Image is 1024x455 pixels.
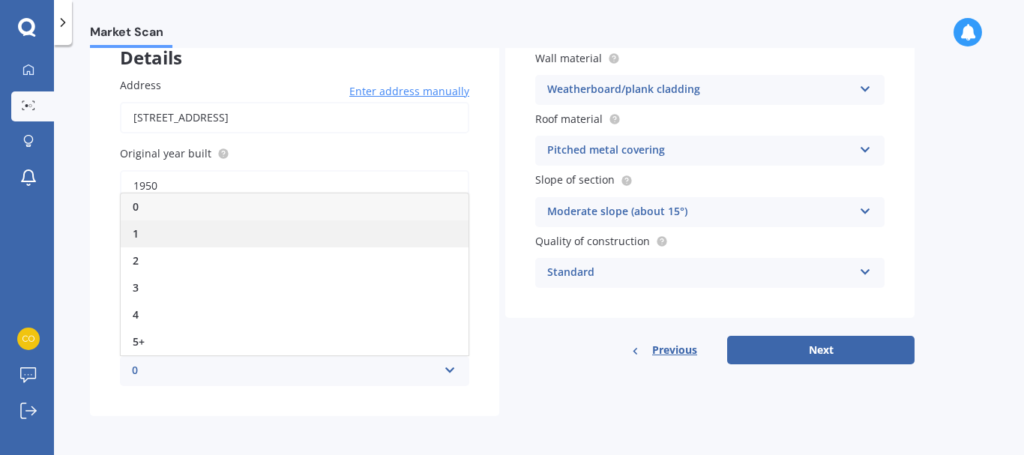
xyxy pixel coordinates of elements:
span: Slope of section [535,173,615,187]
span: Address [120,78,161,92]
span: Market Scan [90,25,172,45]
span: Original year built [120,146,211,160]
span: 1 [133,226,139,241]
span: 3 [133,280,139,295]
span: 5+ [133,334,145,349]
span: 4 [133,307,139,322]
div: 0 [132,362,438,380]
span: Roof material [535,112,603,126]
img: 19a22cd1e2a2a7473a0f5d97211a7c38 [17,328,40,350]
span: 2 [133,253,139,268]
div: Weatherboard/plank cladding [547,81,853,99]
div: Standard [547,264,853,282]
input: Enter address [120,102,469,133]
span: Quality of construction [535,234,650,248]
div: Pitched metal covering [547,142,853,160]
div: Moderate slope (about 15°) [547,203,853,221]
span: 0 [133,199,139,214]
span: Previous [652,339,697,361]
input: Enter year [120,170,469,202]
span: Wall material [535,51,602,65]
span: Enter address manually [349,84,469,99]
button: Next [727,336,915,364]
